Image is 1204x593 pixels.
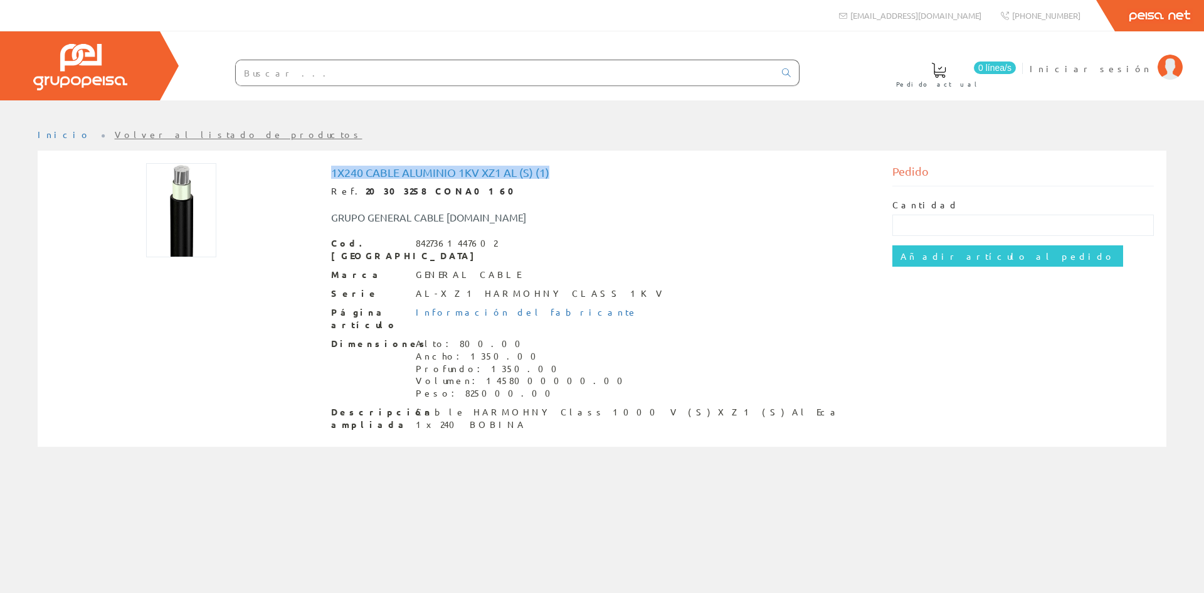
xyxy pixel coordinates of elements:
[892,245,1123,267] input: Añadir artículo al pedido
[892,199,959,211] label: Cantidad
[331,166,874,179] h1: 1x240 Cable Aluminio 1kv Xz1 Al (s) (1)
[416,363,630,375] div: Profundo: 1350.00
[850,10,981,21] span: [EMAIL_ADDRESS][DOMAIN_NAME]
[366,185,522,196] strong: 20303258 CONA0160
[416,237,497,250] div: 8427361447602
[416,306,638,318] a: Información del fabricante
[896,78,981,90] span: Pedido actual
[33,44,127,90] img: Grupo Peisa
[416,375,630,387] div: Volumen: 1458000000.00
[416,269,520,281] div: GENERAL CABLE
[115,129,362,140] a: Volver al listado de productos
[331,185,874,198] div: Ref.
[331,237,406,262] span: Cod. [GEOGRAPHIC_DATA]
[416,387,630,400] div: Peso: 825000.00
[322,210,649,225] div: GRUPO GENERAL CABLE [DOMAIN_NAME]
[1030,52,1183,64] a: Iniciar sesión
[146,163,217,257] img: Foto artículo 1x240 Cable Aluminio 1kv Xz1 Al (s) (1) (112.5x150)
[974,61,1016,74] span: 0 línea/s
[236,60,774,85] input: Buscar ...
[331,406,406,431] span: Descripción ampliada
[331,306,406,331] span: Página artículo
[331,338,406,350] span: Dimensiones
[416,406,874,431] div: Cable HARMOHNY Class 1000 V (S) XZ1 (S) Al Eca 1x240 BOBINA
[1012,10,1080,21] span: [PHONE_NUMBER]
[1030,62,1151,75] span: Iniciar sesión
[416,338,630,350] div: Alto: 800.00
[38,129,91,140] a: Inicio
[331,269,406,281] span: Marca
[892,163,1154,186] div: Pedido
[416,287,666,300] div: AL-XZ1 HARMOHNY CLASS 1KV
[331,287,406,300] span: Serie
[416,350,630,363] div: Ancho: 1350.00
